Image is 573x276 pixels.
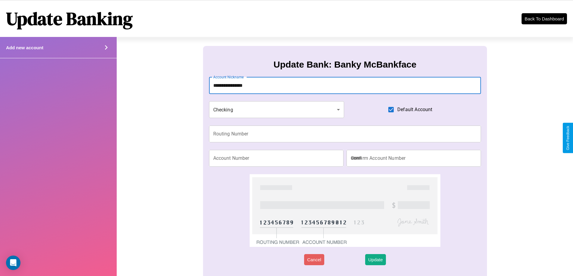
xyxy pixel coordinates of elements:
h4: Add new account [6,45,43,50]
div: Checking [209,101,344,118]
h1: Update Banking [6,6,133,31]
img: check [250,174,440,247]
span: Default Account [397,106,432,113]
label: Account Nickname [213,74,244,80]
button: Back To Dashboard [522,13,567,24]
button: Update [365,254,386,265]
h3: Update Bank: Banky McBankface [273,59,416,70]
div: Give Feedback [566,126,570,150]
button: Cancel [304,254,324,265]
div: Open Intercom Messenger [6,256,20,270]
